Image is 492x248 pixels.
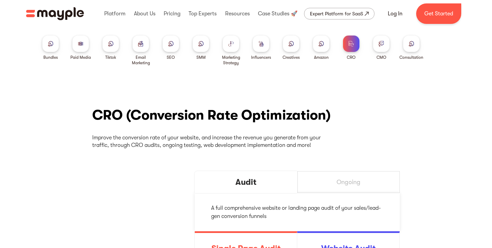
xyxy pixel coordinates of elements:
a: SEO [163,36,179,60]
div: Tiktok [105,55,116,60]
a: Expert Platform for SaaS [304,8,374,19]
a: Marketing Strategy [219,36,243,66]
a: Paid Media [70,36,91,60]
a: Creatives [283,36,300,60]
div: SMM [196,55,206,60]
div: Audit [235,177,256,187]
a: Log In [380,5,411,22]
div: Influencers [251,55,271,60]
div: Creatives [283,55,300,60]
div: SEO [167,55,175,60]
a: Influencers [251,36,271,60]
div: Expert Platform for SaaS [310,10,363,18]
p: A full comprehensive website or landing page audit of your sales/lead-gen conversion funnels [211,204,383,220]
div: Consultation [399,55,423,60]
div: Email Marketing [128,55,153,66]
div: Paid Media [70,55,91,60]
div: Ongoing [337,178,360,186]
div: Marketing Strategy [219,55,243,66]
div: Amazon [314,55,329,60]
a: Bundles [42,36,59,60]
a: Tiktok [102,36,119,60]
a: Consultation [399,36,423,60]
a: SMM [193,36,209,60]
a: Email Marketing [128,36,153,66]
a: Get Started [416,3,461,24]
a: CMO [373,36,389,60]
a: CRO [343,36,359,60]
div: CMO [377,55,386,60]
img: Mayple logo [26,7,84,20]
h2: CRO (Conversion Rate Optimization) [92,107,331,124]
a: Amazon [313,36,329,60]
div: Bundles [43,55,58,60]
p: Improve the conversion rate of your website, and increase the revenue you generate from your traf... [92,134,338,149]
div: CRO [347,55,356,60]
